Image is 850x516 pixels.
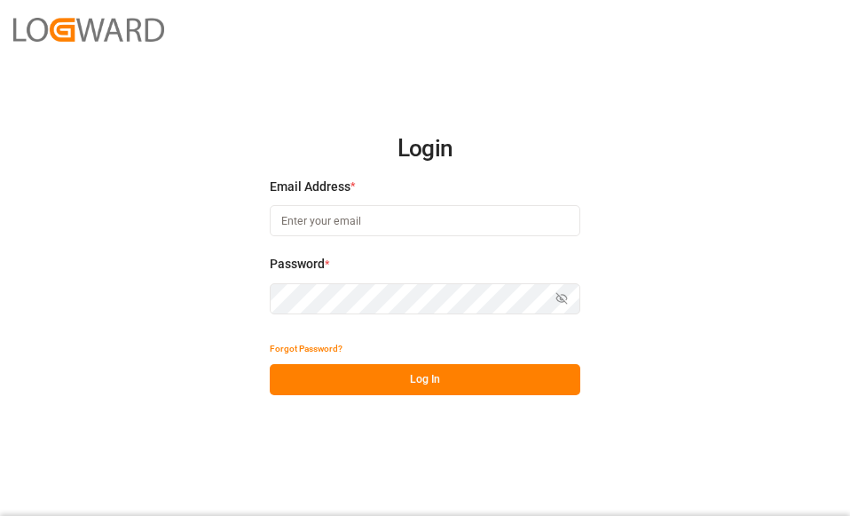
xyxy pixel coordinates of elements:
[270,121,580,178] h2: Login
[270,255,325,274] span: Password
[270,178,350,196] span: Email Address
[270,333,342,364] button: Forgot Password?
[13,18,164,42] img: Logward_new_orange.png
[270,205,580,236] input: Enter your email
[270,364,580,395] button: Log In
